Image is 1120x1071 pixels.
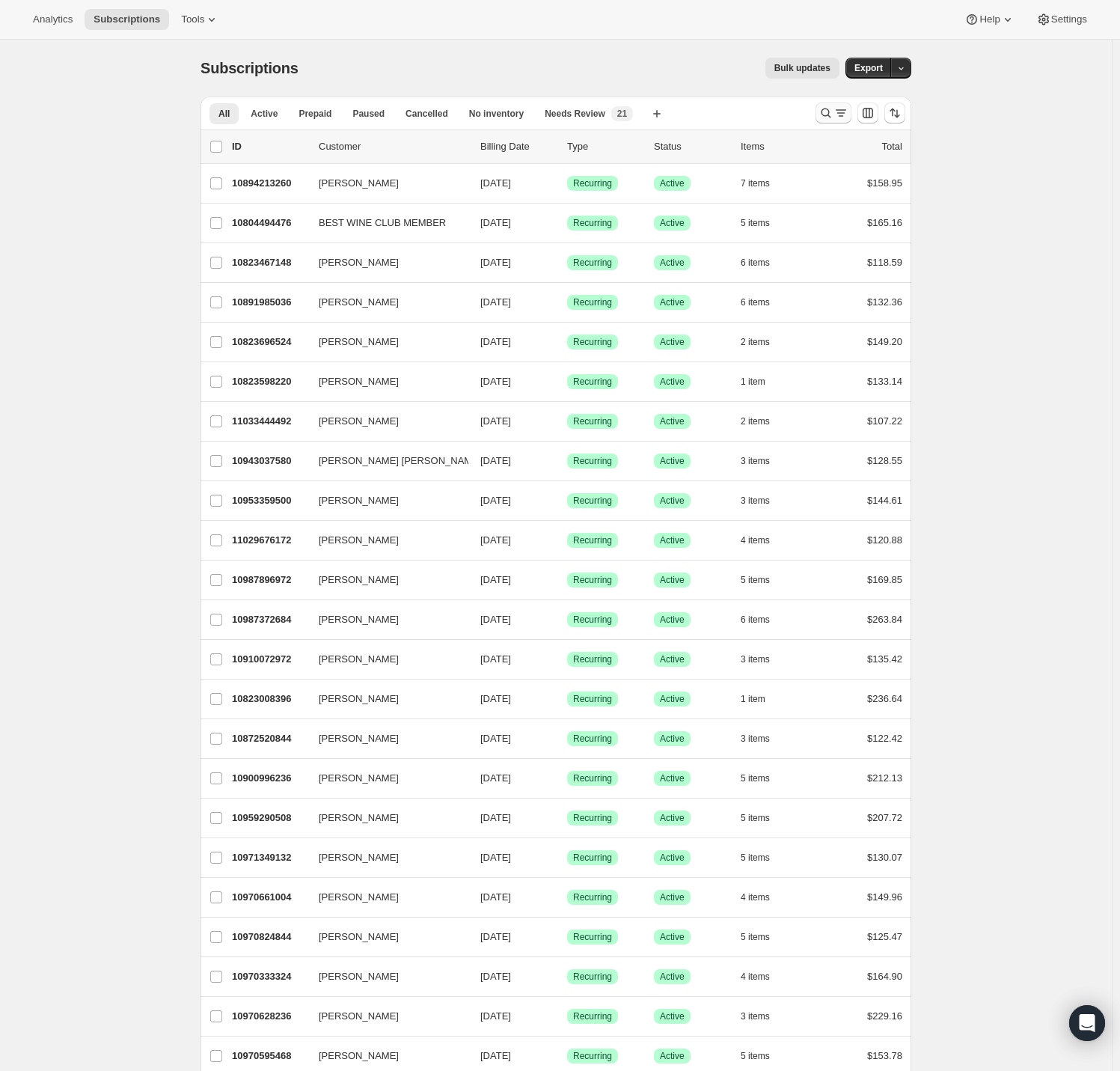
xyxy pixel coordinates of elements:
[741,217,770,229] span: 5 items
[310,409,459,433] button: [PERSON_NAME]
[867,257,902,268] span: $118.59
[319,811,399,826] span: [PERSON_NAME]
[85,9,169,30] button: Subscriptions
[573,257,612,269] span: Recurring
[815,103,851,123] button: Search and filter results
[774,62,830,74] span: Bulk updates
[232,689,902,710] div: 10823008396[PERSON_NAME][DATE]SuccessRecurringSuccessActive1 item$236.64
[741,614,770,626] span: 6 items
[741,768,786,789] button: 5 items
[741,371,782,392] button: 1 item
[867,693,902,704] span: $236.64
[232,1009,307,1024] p: 10970628236
[741,336,770,348] span: 2 items
[232,649,902,670] div: 10910072972[PERSON_NAME][DATE]SuccessRecurringSuccessActive3 items$135.42
[741,490,786,511] button: 3 items
[867,653,902,665] span: $135.42
[232,692,307,707] p: 10823008396
[741,693,765,705] span: 1 item
[232,176,307,191] p: 10894213260
[232,454,307,469] p: 10943037580
[741,376,765,388] span: 1 item
[319,890,399,905] span: [PERSON_NAME]
[660,534,685,546] span: Active
[867,733,902,744] span: $122.42
[480,296,511,308] span: [DATE]
[232,139,307,154] p: ID
[741,213,786,234] button: 5 items
[573,614,612,626] span: Recurring
[741,887,786,908] button: 4 items
[310,647,459,671] button: [PERSON_NAME]
[319,1049,399,1064] span: [PERSON_NAME]
[310,608,459,632] button: [PERSON_NAME]
[660,1010,685,1022] span: Active
[741,257,770,269] span: 6 items
[660,217,685,229] span: Active
[310,330,459,354] button: [PERSON_NAME]
[741,931,770,943] span: 5 items
[573,415,612,427] span: Recurring
[480,415,511,427] span: [DATE]
[319,493,399,508] span: [PERSON_NAME]
[232,1006,902,1027] div: 10970628236[PERSON_NAME][DATE]SuccessRecurringSuccessActive3 items$229.16
[741,451,786,472] button: 3 items
[1069,1005,1105,1041] div: Open Intercom Messenger
[232,609,902,630] div: 10987372684[PERSON_NAME][DATE]SuccessRecurringSuccessActive6 items$263.84
[232,139,902,154] div: IDCustomerBilling DateTypeStatusItemsTotal
[660,574,685,586] span: Active
[867,574,902,585] span: $169.85
[232,731,307,746] p: 10872520844
[352,108,385,120] span: Paused
[319,930,399,945] span: [PERSON_NAME]
[480,852,511,863] span: [DATE]
[660,257,685,269] span: Active
[573,217,612,229] span: Recurring
[319,969,399,984] span: [PERSON_NAME]
[741,812,770,824] span: 5 items
[310,846,459,870] button: [PERSON_NAME]
[310,568,459,592] button: [PERSON_NAME]
[310,766,459,790] button: [PERSON_NAME]
[310,727,459,751] button: [PERSON_NAME]
[480,257,511,268] span: [DATE]
[480,534,511,546] span: [DATE]
[765,58,839,79] button: Bulk updates
[33,13,73,25] span: Analytics
[232,930,307,945] p: 10970824844
[480,812,511,823] span: [DATE]
[741,728,786,749] button: 3 items
[854,62,883,74] span: Export
[299,108,331,120] span: Prepaid
[867,296,902,308] span: $132.36
[480,891,511,903] span: [DATE]
[232,332,902,353] div: 10823696524[PERSON_NAME][DATE]SuccessRecurringSuccessActive2 items$149.20
[310,1044,459,1068] button: [PERSON_NAME]
[480,693,511,704] span: [DATE]
[660,376,685,388] span: Active
[884,103,905,123] button: Sort the results
[319,731,399,746] span: [PERSON_NAME]
[573,336,612,348] span: Recurring
[480,376,511,387] span: [DATE]
[573,455,612,467] span: Recurring
[645,103,669,124] button: Create new view
[232,612,307,627] p: 10987372684
[232,493,307,508] p: 10953359500
[741,252,786,273] button: 6 items
[232,573,307,588] p: 10987896972
[660,415,685,427] span: Active
[232,847,902,868] div: 10971349132[PERSON_NAME][DATE]SuccessRecurringSuccessActive5 items$130.07
[741,530,786,551] button: 4 items
[741,570,786,591] button: 5 items
[232,173,902,194] div: 10894213260[PERSON_NAME][DATE]SuccessRecurringSuccessActive7 items$158.95
[741,808,786,829] button: 5 items
[660,931,685,943] span: Active
[867,534,902,546] span: $120.88
[867,614,902,625] span: $263.84
[867,495,902,506] span: $144.61
[319,255,399,270] span: [PERSON_NAME]
[232,490,902,511] div: 10953359500[PERSON_NAME][DATE]SuccessRecurringSuccessActive3 items$144.61
[310,925,459,949] button: [PERSON_NAME]
[867,812,902,823] span: $207.72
